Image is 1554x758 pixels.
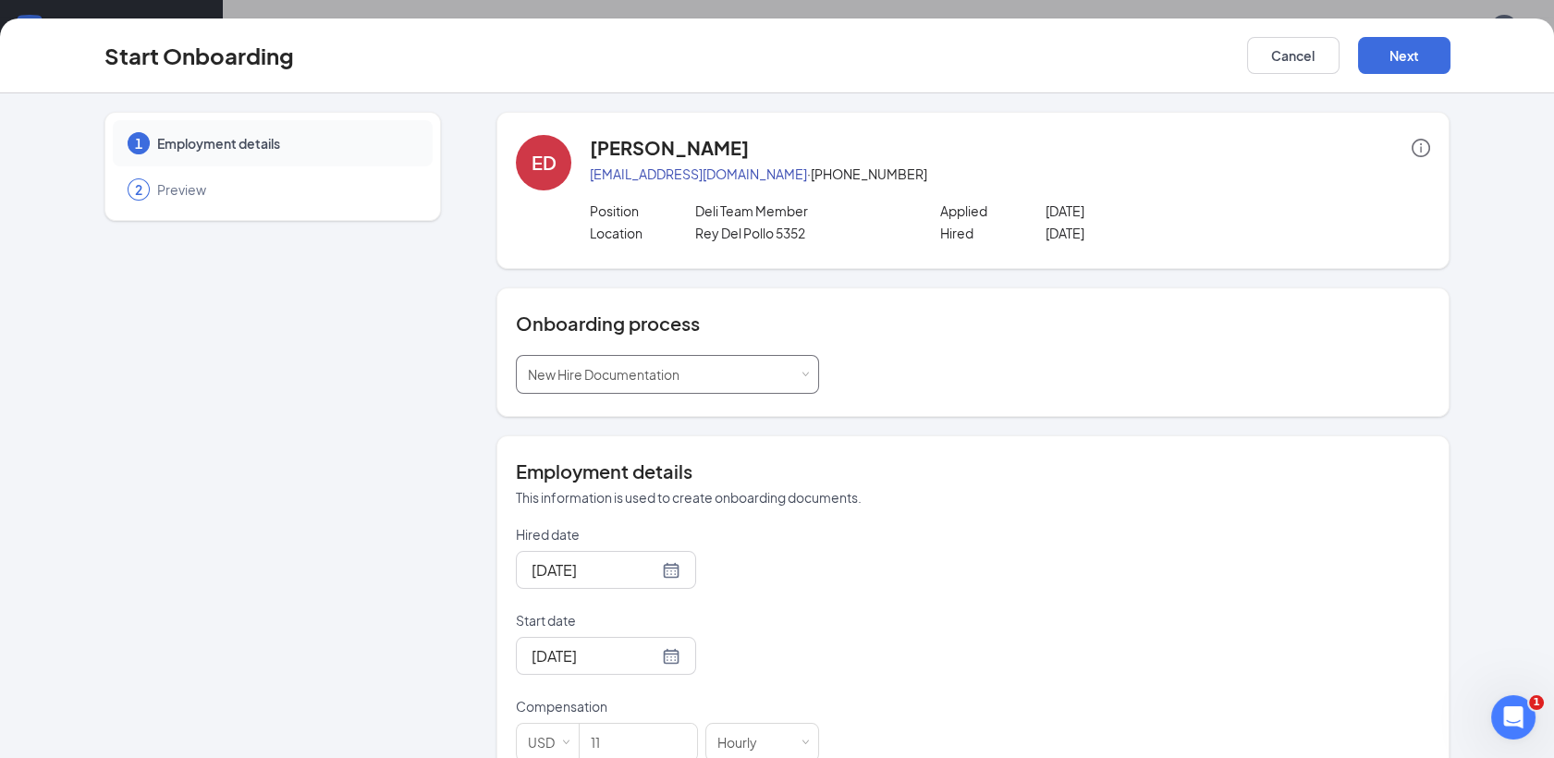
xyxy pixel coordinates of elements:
[528,366,679,383] span: New Hire Documentation
[157,134,414,153] span: Employment details
[516,697,819,715] p: Compensation
[1358,37,1450,74] button: Next
[532,644,658,667] input: Apr 14, 2025
[590,202,695,220] p: Position
[528,356,692,393] div: [object Object]
[940,202,1046,220] p: Applied
[516,611,819,630] p: Start date
[104,40,294,71] h3: Start Onboarding
[532,558,658,581] input: Mar 12, 2025
[940,224,1046,242] p: Hired
[516,525,819,544] p: Hired date
[135,180,142,199] span: 2
[157,180,414,199] span: Preview
[516,488,1430,507] p: This information is used to create onboarding documents.
[695,224,905,242] p: Rey Del Pollo 5352
[590,165,807,182] a: [EMAIL_ADDRESS][DOMAIN_NAME]
[695,202,905,220] p: Deli Team Member
[1247,37,1340,74] button: Cancel
[1529,695,1544,710] span: 1
[1412,139,1430,157] span: info-circle
[590,135,749,161] h4: [PERSON_NAME]
[516,458,1430,484] h4: Employment details
[516,311,1430,336] h4: Onboarding process
[1046,224,1255,242] p: [DATE]
[590,165,1430,183] p: · [PHONE_NUMBER]
[590,224,695,242] p: Location
[135,134,142,153] span: 1
[532,150,557,176] div: ED
[1491,695,1536,740] iframe: Intercom live chat
[1046,202,1255,220] p: [DATE]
